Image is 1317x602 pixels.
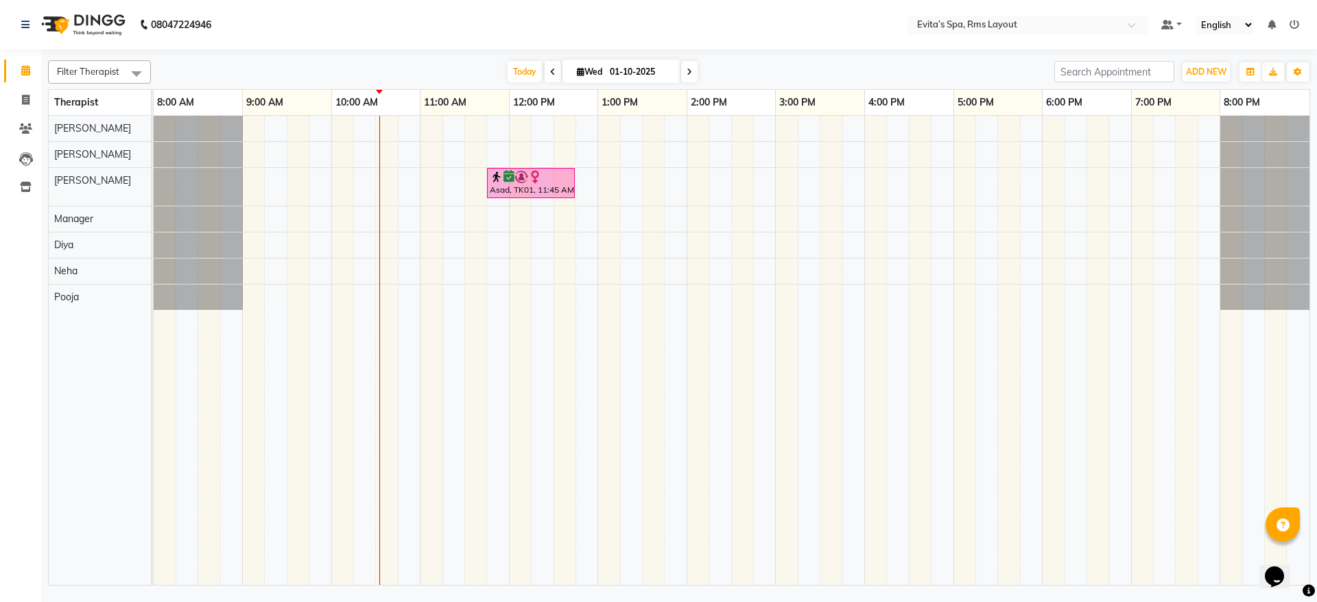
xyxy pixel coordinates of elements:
[54,96,98,108] span: Therapist
[54,174,131,186] span: [PERSON_NAME]
[54,265,78,277] span: Neha
[488,170,573,196] div: Asad, TK01, 11:45 AM-12:45 PM, Aroma Massage
[332,93,381,112] a: 10:00 AM
[35,5,129,44] img: logo
[1183,62,1230,82] button: ADD NEW
[1186,67,1226,77] span: ADD NEW
[508,61,542,82] span: Today
[54,213,93,225] span: Manager
[598,93,641,112] a: 1:00 PM
[954,93,997,112] a: 5:00 PM
[776,93,819,112] a: 3:00 PM
[1220,93,1263,112] a: 8:00 PM
[1054,61,1174,82] input: Search Appointment
[573,67,606,77] span: Wed
[54,291,79,303] span: Pooja
[1043,93,1086,112] a: 6:00 PM
[243,93,287,112] a: 9:00 AM
[154,93,198,112] a: 8:00 AM
[687,93,731,112] a: 2:00 PM
[1132,93,1175,112] a: 7:00 PM
[54,239,73,251] span: Diya
[865,93,908,112] a: 4:00 PM
[151,5,211,44] b: 08047224946
[54,148,131,160] span: [PERSON_NAME]
[57,66,119,77] span: Filter Therapist
[420,93,470,112] a: 11:00 AM
[606,62,674,82] input: 2025-10-01
[510,93,558,112] a: 12:00 PM
[54,122,131,134] span: [PERSON_NAME]
[1259,547,1303,588] iframe: chat widget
